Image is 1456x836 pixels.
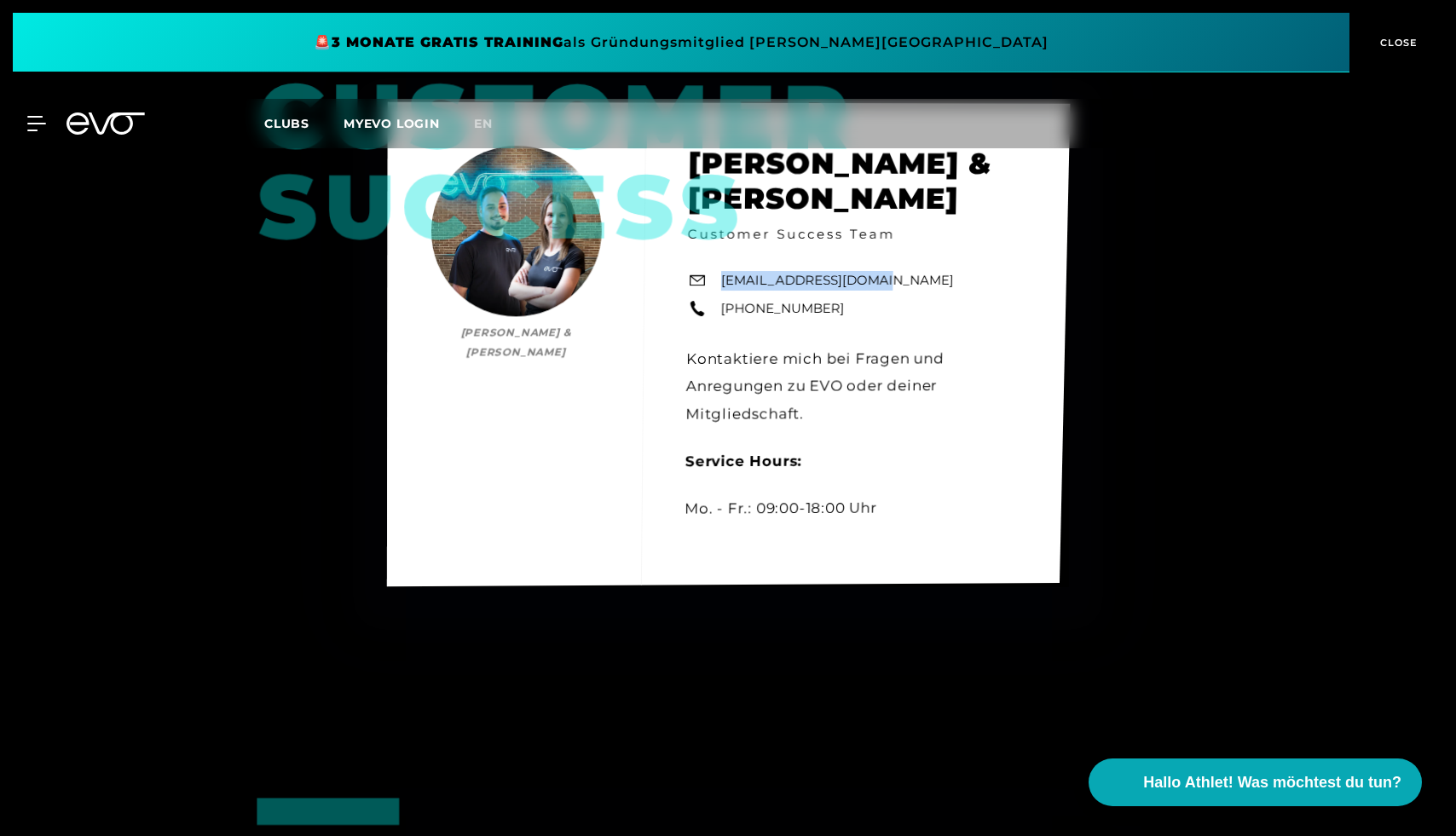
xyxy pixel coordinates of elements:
[1376,35,1418,50] span: CLOSE
[1143,771,1401,794] span: Hallo Athlet! Was möchtest du tun?
[474,114,513,134] a: en
[1089,758,1422,806] button: Hallo Athlet! Was möchtest du tun?
[720,299,844,319] a: [PHONE_NUMBER]
[474,116,493,131] span: en
[264,116,309,131] span: Clubs
[344,116,440,131] a: MYEVO LOGIN
[721,271,954,291] a: [EMAIL_ADDRESS][DOMAIN_NAME]
[1349,13,1443,72] button: CLOSE
[264,115,344,131] a: Clubs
